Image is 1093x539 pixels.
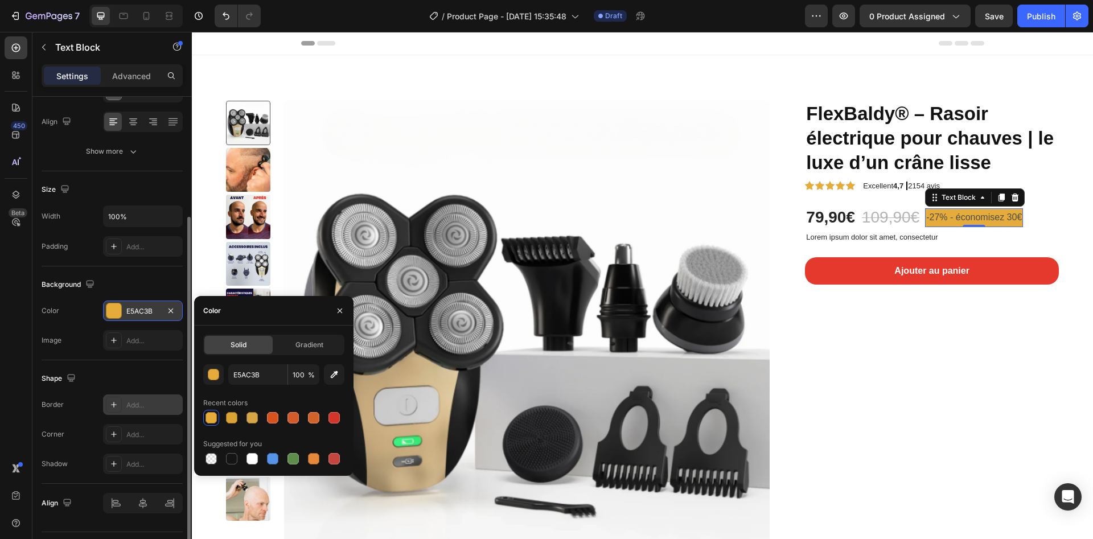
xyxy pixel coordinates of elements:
div: Suggested for you [203,439,262,449]
div: Rich Text Editor. Editing area: main [670,147,749,161]
div: Rich Text Editor. Editing area: main [733,176,831,195]
div: Publish [1027,10,1055,22]
span: Product Page - [DATE] 15:35:48 [447,10,566,22]
h1: FlexBaldy® – Rasoir électrique pour chauves | le luxe d’un crâne lisse [613,69,867,145]
div: Add... [126,336,180,346]
div: Add... [126,430,180,440]
div: Background [42,277,97,293]
span: Solid [231,340,246,350]
div: Shape [42,371,78,386]
span: / [442,10,445,22]
span: Draft [605,11,622,21]
div: Rich Text Editor. Editing area: main [702,233,778,245]
div: 450 [11,121,27,130]
div: E5AC3B [126,306,159,316]
button: Ajouter au panier [613,225,867,253]
button: 7 [5,5,85,27]
p: Excellent 2154 avis [671,148,748,160]
div: Add... [126,400,180,410]
strong: | [714,149,716,158]
span: Gradient [295,340,323,350]
div: Image [42,335,61,345]
p: Advanced [112,70,151,82]
strong: 4,7 [701,150,712,158]
div: Recent colors [203,398,248,408]
p: Text Block [55,40,152,54]
span: 0 product assigned [869,10,945,22]
div: Color [42,306,59,316]
div: Corner [42,429,64,439]
div: Add... [126,459,180,470]
div: Width [42,211,60,221]
p: Ajouter au panier [702,233,778,245]
div: Color [203,306,221,316]
div: Border [42,400,64,410]
button: Publish [1017,5,1065,27]
div: 109,90€ [669,174,729,197]
div: 79,90€ [613,174,664,197]
div: Show more [86,146,139,157]
button: 0 product assigned [860,5,971,27]
iframe: Design area [192,32,1093,539]
input: Eg: FFFFFF [228,364,287,385]
div: Text Block [747,161,786,171]
div: Open Intercom Messenger [1054,483,1082,511]
div: Undo/Redo [215,5,261,27]
div: Rich Text Editor. Editing area: main [613,200,867,212]
input: Auto [104,206,182,227]
span: Save [985,11,1004,21]
p: Settings [56,70,88,82]
div: Size [42,182,72,198]
div: Shadow [42,459,68,469]
button: Save [975,5,1013,27]
p: 7 [75,9,80,23]
span: % [308,370,315,380]
div: Padding [42,241,68,252]
p: Lorem ipsum dolor sit amet, consectetur [614,201,866,211]
div: Align [42,496,74,511]
p: -27% - économisez 30€ [734,178,830,194]
div: Add... [126,242,180,252]
button: Show more [42,141,183,162]
div: Beta [9,208,27,217]
div: Align [42,114,73,130]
